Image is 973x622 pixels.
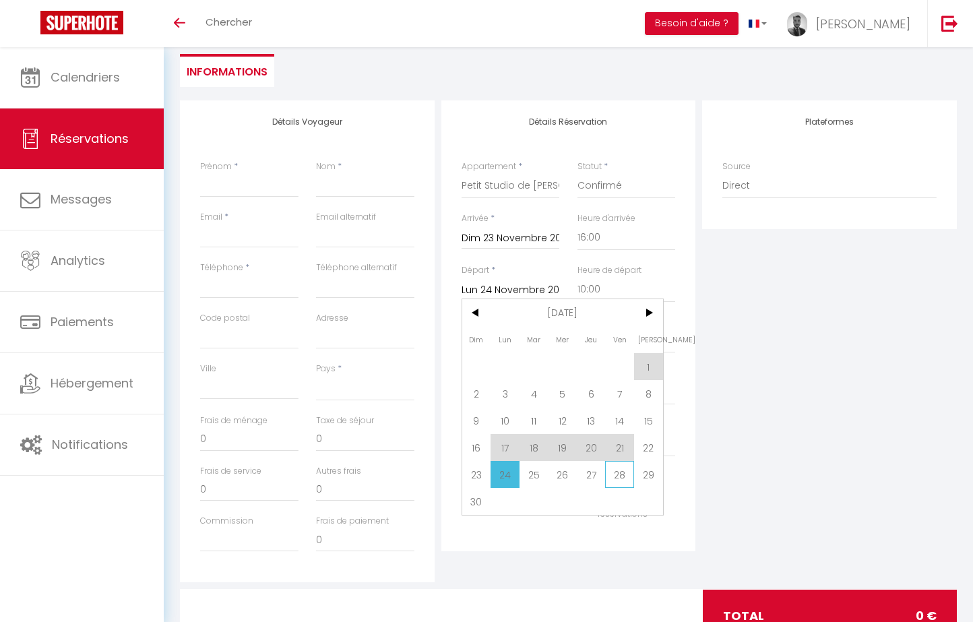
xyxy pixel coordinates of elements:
[200,414,268,427] label: Frais de ménage
[316,515,389,528] label: Frais de paiement
[941,15,958,32] img: logout
[520,434,548,461] span: 18
[634,407,663,434] span: 15
[577,264,641,277] label: Heure de départ
[462,160,516,173] label: Appartement
[316,211,376,224] label: Email alternatif
[605,380,634,407] span: 7
[577,160,602,173] label: Statut
[52,436,128,453] span: Notifications
[491,380,520,407] span: 3
[462,326,491,353] span: Dim
[462,212,489,225] label: Arrivée
[51,375,133,392] span: Hébergement
[634,434,663,461] span: 22
[577,407,606,434] span: 13
[316,261,397,274] label: Téléphone alternatif
[520,407,548,434] span: 11
[316,465,361,478] label: Autres frais
[491,461,520,488] span: 24
[634,353,663,380] span: 1
[200,465,261,478] label: Frais de service
[200,160,232,173] label: Prénom
[51,130,129,147] span: Réservations
[520,380,548,407] span: 4
[491,434,520,461] span: 17
[548,407,577,434] span: 12
[200,261,243,274] label: Téléphone
[200,211,222,224] label: Email
[462,380,491,407] span: 2
[645,12,739,35] button: Besoin d'aide ?
[200,363,216,375] label: Ville
[548,434,577,461] span: 19
[316,414,374,427] label: Taxe de séjour
[577,380,606,407] span: 6
[577,461,606,488] span: 27
[462,299,491,326] span: <
[605,434,634,461] span: 21
[605,407,634,434] span: 14
[200,117,414,127] h4: Détails Voyageur
[634,461,663,488] span: 29
[462,407,491,434] span: 9
[462,488,491,515] span: 30
[206,15,252,29] span: Chercher
[462,117,676,127] h4: Détails Réservation
[180,54,274,87] li: Informations
[462,264,489,277] label: Départ
[634,380,663,407] span: 8
[491,326,520,353] span: Lun
[316,160,336,173] label: Nom
[520,326,548,353] span: Mar
[51,252,105,269] span: Analytics
[51,191,112,208] span: Messages
[722,117,937,127] h4: Plateformes
[722,160,751,173] label: Source
[462,434,491,461] span: 16
[51,69,120,86] span: Calendriers
[577,434,606,461] span: 20
[200,515,253,528] label: Commission
[816,15,910,32] span: [PERSON_NAME]
[51,313,114,330] span: Paiements
[548,461,577,488] span: 26
[462,461,491,488] span: 23
[316,363,336,375] label: Pays
[577,326,606,353] span: Jeu
[605,461,634,488] span: 28
[605,326,634,353] span: Ven
[548,380,577,407] span: 5
[316,312,348,325] label: Adresse
[491,299,634,326] span: [DATE]
[11,5,51,46] button: Ouvrir le widget de chat LiveChat
[787,12,807,36] img: ...
[577,212,635,225] label: Heure d'arrivée
[634,326,663,353] span: [PERSON_NAME]
[520,461,548,488] span: 25
[634,299,663,326] span: >
[491,407,520,434] span: 10
[200,312,250,325] label: Code postal
[548,326,577,353] span: Mer
[40,11,123,34] img: Super Booking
